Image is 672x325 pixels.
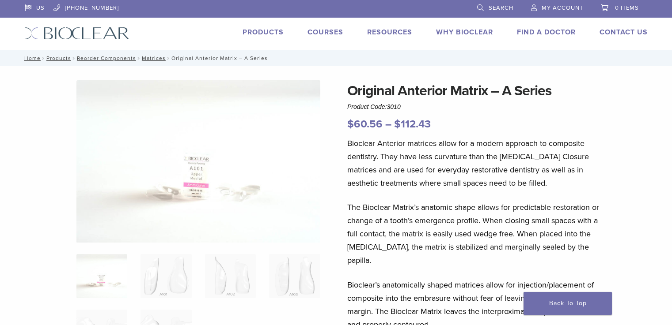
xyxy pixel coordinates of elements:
[77,55,136,61] a: Reorder Components
[615,4,639,11] span: 0 items
[347,118,354,131] span: $
[205,254,256,298] img: Original Anterior Matrix - A Series - Image 3
[71,56,77,60] span: /
[489,4,513,11] span: Search
[436,28,493,37] a: Why Bioclear
[347,103,401,110] span: Product Code:
[308,28,343,37] a: Courses
[22,55,41,61] a: Home
[18,50,654,66] nav: Original Anterior Matrix – A Series
[269,254,320,298] img: Original Anterior Matrix - A Series - Image 4
[142,55,166,61] a: Matrices
[166,56,171,60] span: /
[387,103,401,110] span: 3010
[542,4,583,11] span: My Account
[140,254,191,298] img: Original Anterior Matrix - A Series - Image 2
[347,118,383,131] bdi: 60.56
[347,137,607,190] p: Bioclear Anterior matrices allow for a modern approach to composite dentistry. They have less cur...
[136,56,142,60] span: /
[76,254,127,298] img: Anterior-Original-A-Series-Matrices-324x324.jpg
[517,28,576,37] a: Find A Doctor
[243,28,284,37] a: Products
[385,118,391,131] span: –
[76,80,320,243] img: Anterior Original A Series Matrices
[524,292,612,315] a: Back To Top
[600,28,648,37] a: Contact Us
[46,55,71,61] a: Products
[347,80,607,101] h1: Original Anterior Matrix – A Series
[394,118,401,131] span: $
[41,56,46,60] span: /
[347,201,607,267] p: The Bioclear Matrix’s anatomic shape allows for predictable restoration or change of a tooth’s em...
[367,28,412,37] a: Resources
[25,27,129,40] img: Bioclear
[394,118,431,131] bdi: 112.43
